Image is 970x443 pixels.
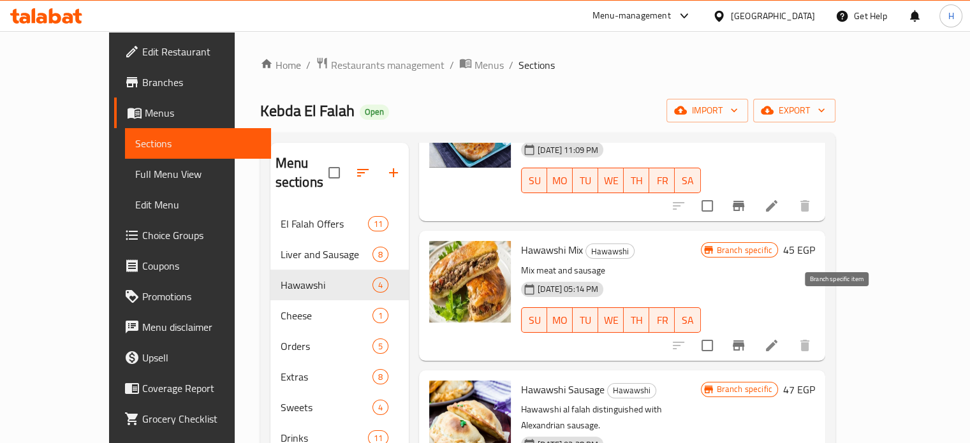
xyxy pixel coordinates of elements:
button: MO [547,307,573,333]
span: Hawawshi [608,383,656,398]
div: Open [360,105,389,120]
span: Restaurants management [331,57,445,73]
button: SU [521,307,547,333]
span: [DATE] 05:14 PM [533,283,603,295]
a: Edit menu item [764,338,779,353]
button: TU [573,168,598,193]
span: 5 [373,340,388,352]
h6: 45 EGP [783,241,815,259]
li: / [450,57,454,73]
div: Sweets4 [270,392,409,423]
button: FR [649,168,675,193]
button: Branch-specific-item [723,330,754,361]
a: Restaurants management [316,57,445,73]
div: items [372,400,388,415]
span: TU [578,171,593,190]
div: Hawawshi [585,243,635,259]
div: Menu-management [592,8,671,24]
span: Sort sections [348,157,378,188]
a: Full Menu View [125,159,271,189]
div: items [372,369,388,384]
span: Sections [135,136,261,151]
div: Orders [281,338,372,354]
h2: Menu sections [276,154,329,192]
button: SA [675,307,700,333]
span: Open [360,106,389,117]
div: items [372,247,388,262]
span: Edit Restaurant [142,44,261,59]
a: Coverage Report [114,373,271,403]
a: Edit Menu [125,189,271,220]
span: WE [603,311,619,330]
span: Coupons [142,258,261,273]
div: Cheese1 [270,300,409,331]
div: Hawawshi [281,277,372,293]
button: Branch-specific-item [723,191,754,221]
div: Orders5 [270,331,409,361]
nav: breadcrumb [260,57,835,73]
img: Hawawshi Mix [429,241,511,323]
span: Branch specific [712,383,777,395]
span: Full Menu View [135,166,261,182]
button: export [753,99,835,122]
a: Upsell [114,342,271,373]
a: Branches [114,67,271,98]
span: Hawawshi Sausage [521,380,605,399]
div: El Falah Offers [281,216,368,231]
span: Cheese [281,308,372,323]
li: / [509,57,513,73]
span: Grocery Checklist [142,411,261,426]
div: Hawawshi4 [270,270,409,300]
button: Add section [378,157,409,188]
button: WE [598,307,624,333]
button: SU [521,168,547,193]
span: Promotions [142,289,261,304]
span: MO [552,171,568,190]
span: Menus [474,57,504,73]
p: Hawawshi al falah distinguished with Alexandrian sausage. [521,402,700,433]
span: SA [680,171,695,190]
span: 1 [373,310,388,322]
a: Menus [459,57,504,73]
button: MO [547,168,573,193]
span: TH [629,311,644,330]
span: Branches [142,75,261,90]
span: 4 [373,402,388,414]
span: import [677,103,738,119]
span: Select to update [694,332,721,359]
div: Hawawshi [607,383,656,398]
span: Sections [518,57,555,73]
h6: 47 EGP [783,381,815,398]
div: El Falah Offers11 [270,208,409,239]
span: Liver and Sausage [281,247,372,262]
button: import [666,99,748,122]
button: TH [624,307,649,333]
a: Choice Groups [114,220,271,251]
div: Liver and Sausage8 [270,239,409,270]
span: Choice Groups [142,228,261,243]
span: H [948,9,953,23]
a: Menus [114,98,271,128]
button: TH [624,168,649,193]
span: SA [680,311,695,330]
span: FR [654,311,670,330]
p: Mix meat and sausage [521,263,700,279]
span: Hawawshi Mix [521,240,583,259]
div: Extras [281,369,372,384]
button: delete [790,330,820,361]
span: Sweets [281,400,372,415]
div: items [372,338,388,354]
span: TU [578,311,593,330]
button: WE [598,168,624,193]
div: items [368,216,388,231]
li: / [306,57,311,73]
a: Coupons [114,251,271,281]
span: 8 [373,249,388,261]
button: FR [649,307,675,333]
span: 8 [373,371,388,383]
span: MO [552,311,568,330]
span: WE [603,171,619,190]
div: items [372,277,388,293]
